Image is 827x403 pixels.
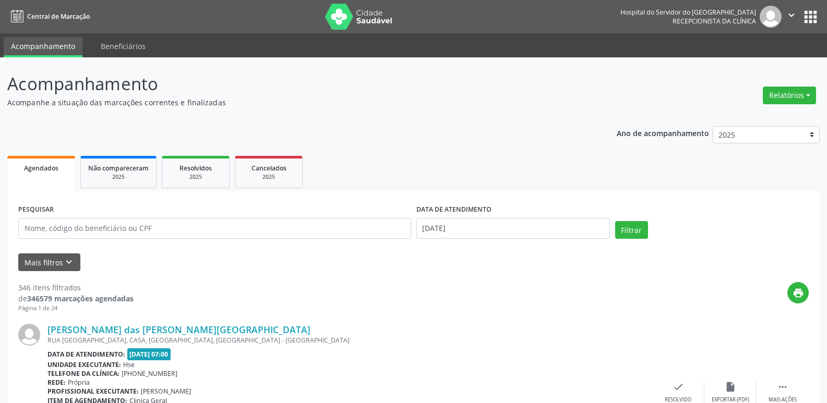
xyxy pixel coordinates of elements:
strong: 346579 marcações agendadas [27,294,134,303]
span: Hse [123,360,135,369]
div: RUA [GEOGRAPHIC_DATA], CASA, [GEOGRAPHIC_DATA], [GEOGRAPHIC_DATA] - [GEOGRAPHIC_DATA] [47,336,652,345]
img: img [760,6,782,28]
p: Acompanhe a situação das marcações correntes e finalizadas [7,97,576,108]
span: Central de Marcação [27,12,90,21]
button:  [782,6,801,28]
span: [PERSON_NAME] [141,387,191,396]
b: Profissional executante: [47,387,139,396]
span: Própria [68,378,90,387]
button: Filtrar [615,221,648,239]
p: Ano de acompanhamento [617,126,709,139]
i: insert_drive_file [725,381,736,393]
i:  [786,9,797,21]
a: Central de Marcação [7,8,90,25]
span: Resolvidos [179,164,212,173]
a: Beneficiários [93,37,153,55]
label: DATA DE ATENDIMENTO [416,202,492,218]
b: Rede: [47,378,66,387]
i:  [777,381,788,393]
button: apps [801,8,820,26]
span: Agendados [24,164,58,173]
b: Data de atendimento: [47,350,125,359]
div: Página 1 de 24 [18,304,134,313]
input: Nome, código do beneficiário ou CPF [18,218,411,239]
div: 346 itens filtrados [18,282,134,293]
span: Não compareceram [88,164,149,173]
p: Acompanhamento [7,71,576,97]
div: 2025 [170,173,222,181]
i: keyboard_arrow_down [63,257,75,268]
a: [PERSON_NAME] das [PERSON_NAME][GEOGRAPHIC_DATA] [47,324,310,335]
div: de [18,293,134,304]
b: Unidade executante: [47,360,121,369]
i: print [793,287,804,299]
div: 2025 [88,173,149,181]
div: 2025 [243,173,295,181]
img: img [18,324,40,346]
span: Cancelados [251,164,286,173]
label: PESQUISAR [18,202,54,218]
span: [PHONE_NUMBER] [122,369,177,378]
div: Hospital do Servidor do [GEOGRAPHIC_DATA] [620,8,756,17]
button: print [787,282,809,303]
input: Selecione um intervalo [416,218,610,239]
b: Telefone da clínica: [47,369,119,378]
button: Relatórios [763,87,816,104]
i: check [673,381,684,393]
span: Recepcionista da clínica [673,17,756,26]
a: Acompanhamento [4,37,82,57]
span: [DATE] 07:00 [127,348,171,360]
button: Mais filtroskeyboard_arrow_down [18,253,80,272]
